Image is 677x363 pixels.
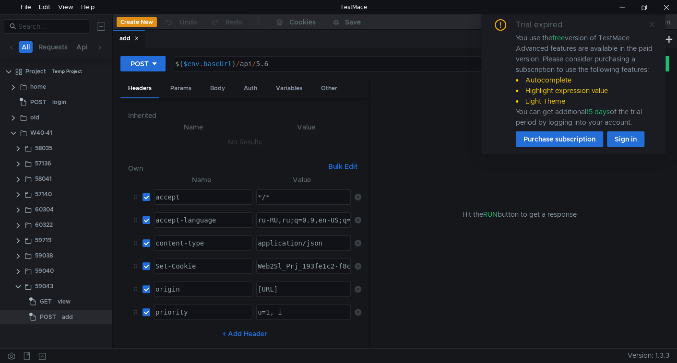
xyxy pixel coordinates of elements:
[58,294,71,309] div: view
[218,328,271,340] button: + Add Header
[552,34,565,42] span: free
[516,33,654,128] div: You use the version of TestMace. Advanced features are available in the paid version. Please cons...
[202,80,233,97] div: Body
[463,209,577,220] span: Hit the button to get a response
[204,15,249,29] button: Redo
[516,106,654,128] div: You can get additional of the trial period by logging into your account.
[35,264,54,278] div: 59040
[30,110,39,125] div: old
[30,126,52,140] div: W40-41
[516,19,574,31] div: Trial expired
[345,19,361,25] div: Save
[18,21,83,32] input: Search...
[268,80,310,97] div: Variables
[628,349,669,363] span: Version: 1.3.3
[117,17,157,27] button: Create New
[150,174,252,186] th: Name
[35,218,53,232] div: 60322
[250,121,361,133] th: Value
[35,141,52,155] div: 58035
[19,41,33,53] button: All
[157,15,204,29] button: Undo
[236,80,265,97] div: Auth
[36,41,71,53] button: Requests
[131,59,149,69] div: POST
[35,279,53,293] div: 59043
[128,110,361,121] h6: Inherited
[52,95,66,109] div: login
[120,56,166,71] button: POST
[324,161,361,172] button: Bulk Edit
[35,156,51,171] div: 57136
[516,75,654,85] li: Autocomplete
[62,310,73,324] div: add
[226,16,242,28] div: Redo
[289,16,316,28] div: Cookies
[119,34,139,44] div: add
[40,310,56,324] span: POST
[30,80,46,94] div: home
[40,294,52,309] span: GET
[228,138,262,146] nz-embed-empty: No Results
[120,80,159,98] div: Headers
[30,95,47,109] span: POST
[25,64,46,79] div: Project
[35,202,54,217] div: 60304
[52,64,82,79] div: Temp Project
[73,41,91,53] button: Api
[163,80,199,97] div: Params
[136,121,250,133] th: Name
[35,233,52,247] div: 59719
[607,131,644,147] button: Sign in
[35,172,52,186] div: 58041
[35,187,52,201] div: 57140
[179,16,197,28] div: Undo
[586,107,610,116] span: 15 days
[516,131,603,147] button: Purchase subscription
[516,85,654,96] li: Highlight expression value
[516,96,654,106] li: Light Theme
[252,174,351,186] th: Value
[35,248,53,263] div: 59038
[483,210,498,219] span: RUN
[128,163,324,174] h6: Own
[313,80,345,97] div: Other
